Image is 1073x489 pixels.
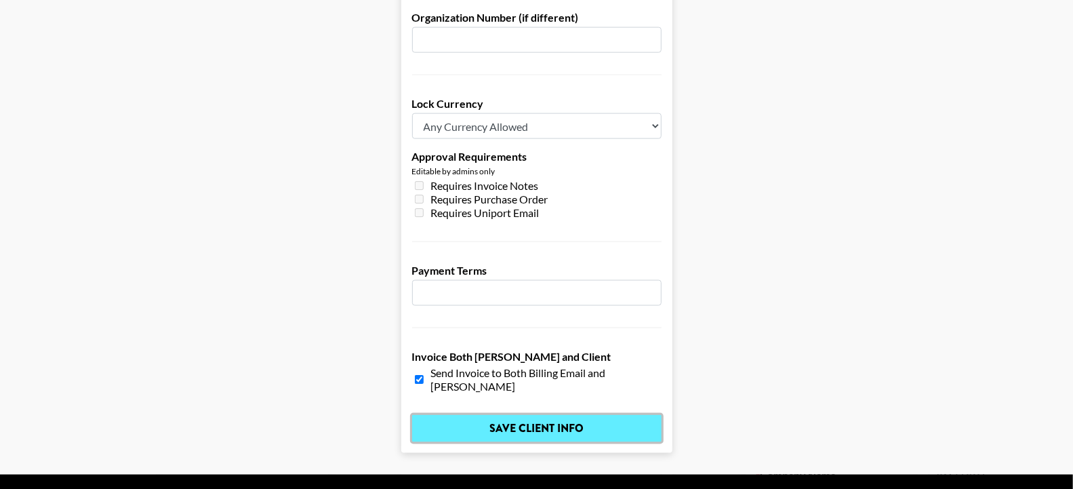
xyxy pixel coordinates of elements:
span: Requires Purchase Order [431,193,548,206]
input: Save Client Info [412,415,662,442]
label: Payment Terms [412,264,662,277]
span: Send Invoice to Both Billing Email and [PERSON_NAME] [431,366,662,393]
label: Approval Requirements [412,150,662,163]
label: Organization Number (if different) [412,11,662,24]
span: Requires Uniport Email [431,206,540,220]
div: Editable by admins only [412,166,662,176]
span: Requires Invoice Notes [431,179,539,193]
label: Lock Currency [412,97,662,111]
label: Invoice Both [PERSON_NAME] and Client [412,350,662,364]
